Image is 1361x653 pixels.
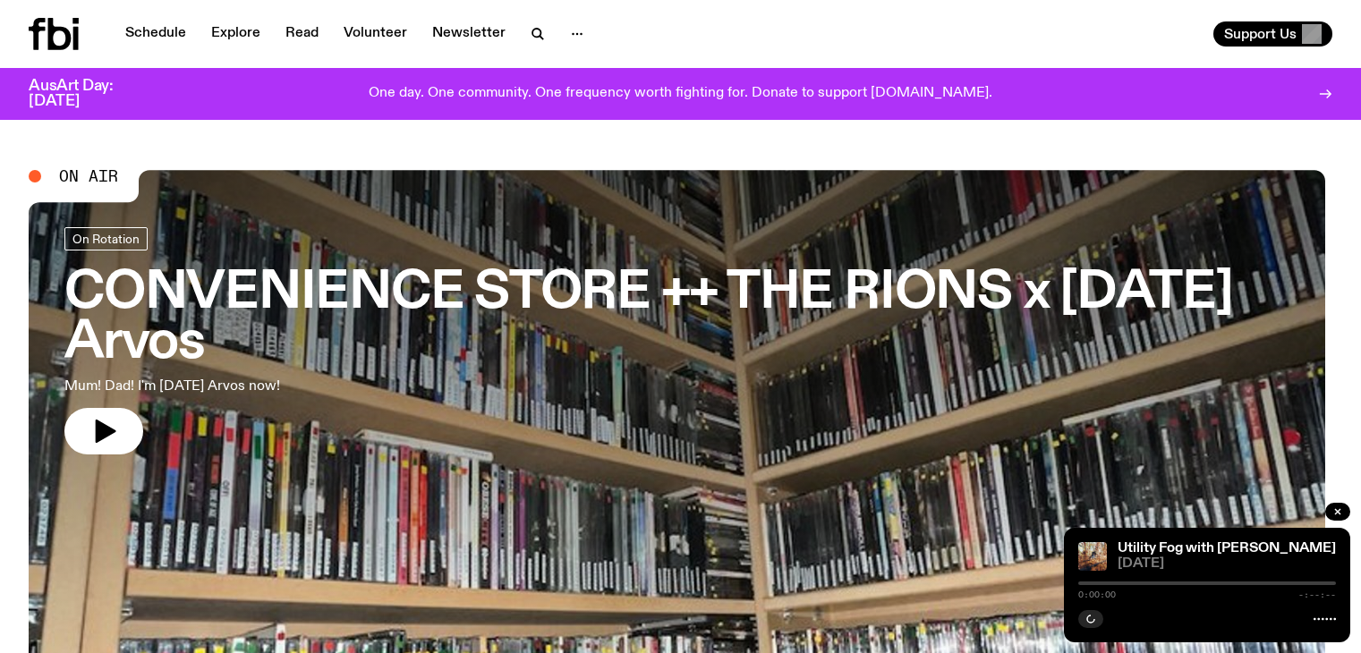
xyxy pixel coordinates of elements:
[1078,542,1107,571] img: Cover for billy woods' album Golliwog
[1213,21,1332,47] button: Support Us
[275,21,329,47] a: Read
[64,376,523,397] p: Mum! Dad! I'm [DATE] Arvos now!
[200,21,271,47] a: Explore
[369,86,992,102] p: One day. One community. One frequency worth fighting for. Donate to support [DOMAIN_NAME].
[1078,590,1116,599] span: 0:00:00
[1118,557,1336,571] span: [DATE]
[64,227,1297,454] a: CONVENIENCE STORE ++ THE RIONS x [DATE] ArvosMum! Dad! I'm [DATE] Arvos now!
[64,268,1297,369] h3: CONVENIENCE STORE ++ THE RIONS x [DATE] Arvos
[72,232,140,245] span: On Rotation
[333,21,418,47] a: Volunteer
[421,21,516,47] a: Newsletter
[1224,26,1297,42] span: Support Us
[64,227,148,250] a: On Rotation
[1118,541,1336,555] a: Utility Fog with [PERSON_NAME]
[1298,590,1336,599] span: -:--:--
[29,79,143,109] h3: AusArt Day: [DATE]
[115,21,197,47] a: Schedule
[59,168,118,184] span: On Air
